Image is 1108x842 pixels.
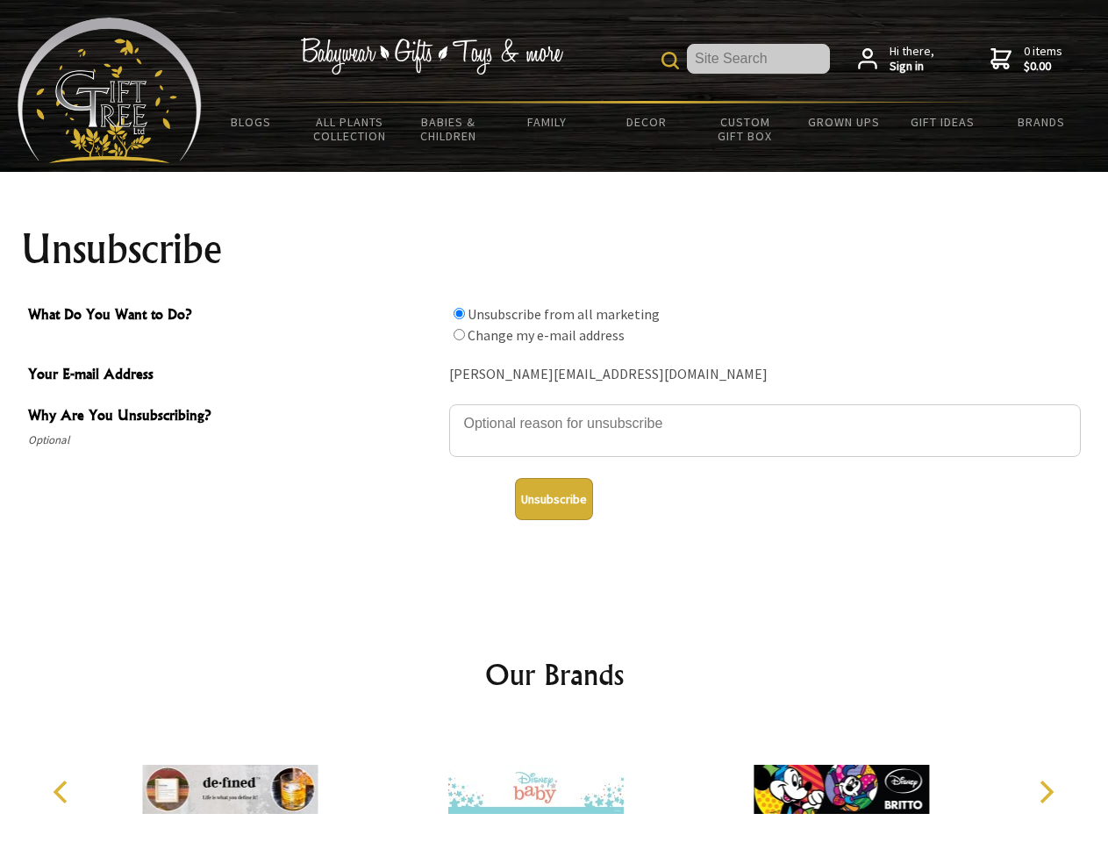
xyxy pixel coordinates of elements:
label: Unsubscribe from all marketing [468,305,660,323]
span: Why Are You Unsubscribing? [28,404,440,430]
a: Custom Gift Box [696,103,795,154]
a: Babies & Children [399,103,498,154]
a: Decor [597,103,696,140]
span: What Do You Want to Do? [28,303,440,329]
span: Hi there, [890,44,934,75]
a: Hi there,Sign in [858,44,934,75]
button: Unsubscribe [515,478,593,520]
label: Change my e-mail address [468,326,625,344]
button: Next [1026,773,1065,811]
div: [PERSON_NAME][EMAIL_ADDRESS][DOMAIN_NAME] [449,361,1081,389]
a: Gift Ideas [893,103,992,140]
a: Family [498,103,597,140]
a: 0 items$0.00 [990,44,1062,75]
h2: Our Brands [35,653,1074,696]
img: Babywear - Gifts - Toys & more [300,38,563,75]
textarea: Why Are You Unsubscribing? [449,404,1081,457]
strong: Sign in [890,59,934,75]
h1: Unsubscribe [21,228,1088,270]
a: All Plants Collection [301,103,400,154]
a: BLOGS [202,103,301,140]
a: Grown Ups [794,103,893,140]
span: Optional [28,430,440,451]
a: Brands [992,103,1091,140]
span: Your E-mail Address [28,363,440,389]
span: 0 items [1024,43,1062,75]
input: Site Search [687,44,830,74]
strong: $0.00 [1024,59,1062,75]
img: Babyware - Gifts - Toys and more... [18,18,202,163]
img: product search [661,52,679,69]
button: Previous [44,773,82,811]
input: What Do You Want to Do? [454,329,465,340]
input: What Do You Want to Do? [454,308,465,319]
